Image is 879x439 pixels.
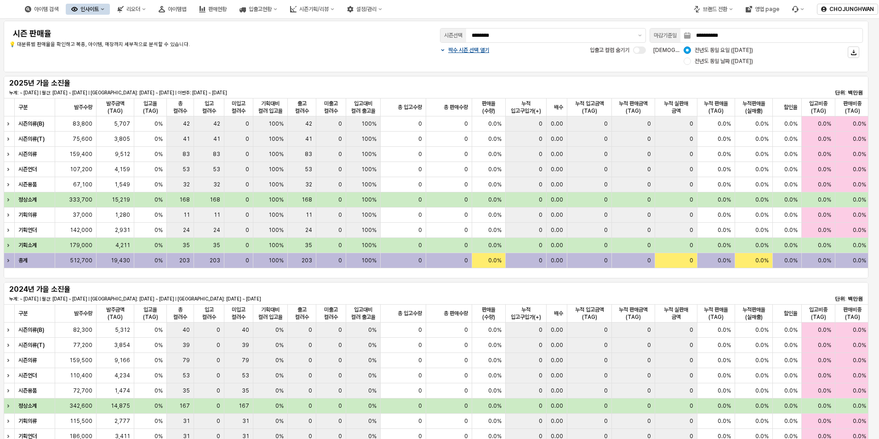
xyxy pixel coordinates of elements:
span: 0.0% [488,226,502,234]
span: 1,549 [114,181,130,188]
span: 100% [361,226,377,234]
span: 32 [213,181,220,188]
span: 0.0% [818,196,831,203]
span: 0.0% [488,181,502,188]
span: 24 [213,226,220,234]
div: Expand row [4,253,16,268]
div: 판매현황 [208,6,227,12]
div: Expand row [4,208,16,222]
span: 0 [647,226,651,234]
span: 0.0% [718,166,731,173]
span: 0 [464,181,468,188]
span: 누적판매율(실매출) [739,100,769,115]
span: 100% [361,150,377,158]
span: 0.00 [551,135,563,143]
span: 0.0% [818,211,831,219]
div: Expand row [4,147,16,162]
span: 총 판매수량 [444,310,468,317]
span: 0 [647,196,651,203]
span: 0 [418,196,422,203]
span: 83,800 [73,120,92,127]
span: 0 [418,135,422,143]
span: 0 [245,226,249,234]
span: 0 [245,211,249,219]
span: 0.0% [784,181,798,188]
span: 100% [361,211,377,219]
span: 0 [418,166,422,173]
div: 아이템 검색 [19,4,64,15]
span: 42 [183,120,190,127]
span: 0 [245,135,249,143]
span: 총 판매수량 [444,104,468,111]
span: 0.0% [818,150,831,158]
span: 기획대비 컬러 입고율 [257,306,284,321]
span: 0% [154,181,163,188]
span: 1,280 [115,211,130,219]
span: 총 컬러수 [171,100,190,115]
span: 미입고 컬러수 [228,306,249,321]
span: 0 [604,166,608,173]
strong: 정상소계 [18,196,37,203]
span: 42 [305,120,312,127]
div: 마감기준일 [654,31,677,40]
span: 출고 컬러수 [291,306,312,321]
span: 0 [338,196,342,203]
span: 0.0% [853,196,866,203]
span: 0 [690,181,693,188]
span: 판매비중(TAG) [839,100,866,115]
span: 0% [154,120,163,127]
span: 100% [361,181,377,188]
span: 41 [183,135,190,143]
strong: 기획의류 [18,212,37,218]
span: 0.0% [818,135,831,143]
span: 75,600 [73,135,92,143]
div: Expand row [4,414,16,428]
span: 0.0% [488,196,502,203]
span: 11 [306,211,312,219]
p: CHOJUNGHWAN [829,6,874,13]
button: CHOJUNGHWAN [817,4,878,15]
span: 0 [690,120,693,127]
span: 0 [539,196,542,203]
span: 0 [690,226,693,234]
div: Expand row [4,238,16,253]
h5: 2025년 가을 소진율 [9,79,152,88]
span: 0 [418,120,422,127]
span: 총 컬러수 [171,306,190,321]
button: 설정/관리 [342,4,388,15]
span: 0.0% [755,196,769,203]
div: 브랜드 전환 [688,4,738,15]
span: 0 [245,166,249,173]
span: 53 [213,166,220,173]
strong: 시즌의류 [18,151,37,157]
span: 미입고 컬러수 [228,100,249,115]
span: 159,400 [69,150,92,158]
span: 2,931 [115,226,130,234]
div: Expand row [4,338,16,352]
span: 누적 입고구입가(+) [509,100,542,115]
span: 0.00 [551,120,563,127]
span: 0 [539,135,542,143]
span: 0 [338,135,342,143]
span: 누적 입고금액(TAG) [571,306,608,321]
span: 0 [338,181,342,188]
span: 4,159 [114,166,130,173]
span: 100% [268,135,284,143]
div: 인사이트 [66,4,110,15]
span: 0.0% [718,181,731,188]
span: 100% [268,120,284,127]
span: 0 [338,166,342,173]
span: 누적 실판매 금액 [659,306,693,321]
div: 입출고현황 [234,4,283,15]
span: 발주금액(TAG) [100,100,130,115]
strong: 시즌의류(T) [18,136,45,142]
span: 0 [464,196,468,203]
span: 출고 컬러수 [291,100,312,115]
span: 0 [539,120,542,127]
span: 0 [604,135,608,143]
div: 입출고현황 [249,6,272,12]
span: 0 [539,211,542,219]
div: Expand row [4,323,16,337]
span: 0.0% [818,166,831,173]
